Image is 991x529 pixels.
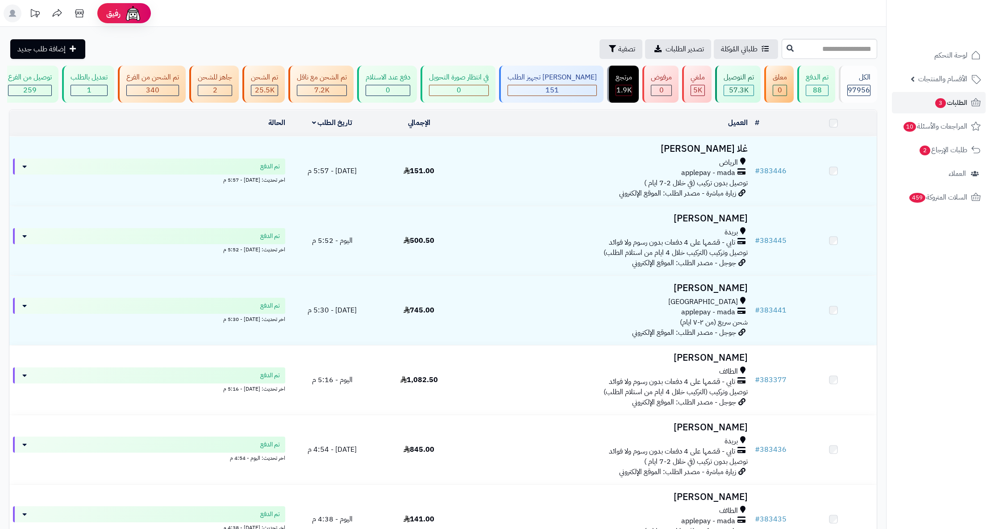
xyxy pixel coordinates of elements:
a: #383377 [755,375,787,385]
span: 25.5K [255,85,275,96]
div: 25490 [251,85,278,96]
div: اخر تحديث: [DATE] - 5:30 م [13,314,285,323]
span: # [755,305,760,316]
span: # [755,444,760,455]
a: العملاء [892,163,986,184]
div: 0 [366,85,410,96]
div: في انتظار صورة التحويل [429,72,489,83]
a: جاهز للشحن 2 [187,66,241,103]
div: اخر تحديث: اليوم - 4:54 م [13,453,285,462]
div: تعديل بالطلب [71,72,108,83]
span: جوجل - مصدر الطلب: الموقع الإلكتروني [632,397,736,408]
a: تم الشحن من الفرع 340 [116,66,187,103]
span: 141.00 [404,514,434,525]
span: 745.00 [404,305,434,316]
span: زيارة مباشرة - مصدر الطلب: الموقع الإلكتروني [619,467,736,477]
a: تحديثات المنصة [24,4,46,25]
span: 1,082.50 [400,375,438,385]
span: تم الدفع [260,232,280,241]
a: طلباتي المُوكلة [714,39,778,59]
span: الطائف [719,506,738,516]
a: في انتظار صورة التحويل 0 [419,66,497,103]
span: 340 [146,85,159,96]
div: تم الدفع [806,72,829,83]
span: طلبات الإرجاع [919,144,967,156]
span: تم الدفع [260,301,280,310]
span: طلباتي المُوكلة [721,44,758,54]
a: المراجعات والأسئلة10 [892,116,986,137]
div: 5024 [691,85,704,96]
span: [GEOGRAPHIC_DATA] [668,297,738,307]
span: # [755,235,760,246]
div: 0 [651,85,671,96]
div: اخر تحديث: [DATE] - 5:57 م [13,175,285,184]
div: 1 [71,85,107,96]
span: الطائف [719,367,738,377]
span: تابي - قسّمها على 4 دفعات بدون رسوم ولا فوائد [609,237,735,248]
a: السلات المتروكة459 [892,187,986,208]
span: 7.2K [314,85,329,96]
div: اخر تحديث: [DATE] - 5:16 م [13,383,285,393]
span: 10 [904,122,916,132]
span: 845.00 [404,444,434,455]
span: تصفية [618,44,635,54]
a: # [755,117,759,128]
span: توصيل وتركيب (التركيب خلال 4 ايام من استلام الطلب) [604,247,748,258]
div: 340 [127,85,179,96]
div: مرفوض [651,72,672,83]
a: ملغي 5K [680,66,713,103]
a: تم التوصيل 57.3K [713,66,762,103]
span: 0 [778,85,782,96]
a: تم الشحن 25.5K [241,66,287,103]
span: شحن سريع (من ٢-٧ ايام) [680,317,748,328]
div: 7222 [297,85,346,96]
div: ملغي [691,72,705,83]
div: تم الشحن [251,72,278,83]
span: تصدير الطلبات [666,44,704,54]
span: 2 [213,85,217,96]
h3: [PERSON_NAME] [466,213,748,224]
span: المراجعات والأسئلة [903,120,967,133]
a: تعديل بالطلب 1 [60,66,116,103]
div: مرتجع [616,72,632,83]
span: # [755,375,760,385]
span: # [755,166,760,176]
a: دفع عند الاستلام 0 [355,66,419,103]
span: جوجل - مصدر الطلب: الموقع الإلكتروني [632,327,736,338]
a: #383436 [755,444,787,455]
div: 151 [508,85,596,96]
span: جوجل - مصدر الطلب: الموقع الإلكتروني [632,258,736,268]
div: 0 [429,85,488,96]
div: 88 [806,85,828,96]
h3: غلا [PERSON_NAME] [466,144,748,154]
div: [PERSON_NAME] تجهيز الطلب [508,72,597,83]
span: رفيق [106,8,121,19]
a: #383435 [755,514,787,525]
div: تم الشحن من الفرع [126,72,179,83]
span: تابي - قسّمها على 4 دفعات بدون رسوم ولا فوائد [609,446,735,457]
div: تم التوصيل [724,72,754,83]
span: 1.9K [616,85,632,96]
a: تم الدفع 88 [795,66,837,103]
div: اخر تحديث: [DATE] - 5:52 م [13,244,285,254]
span: توصيل وتركيب (التركيب خلال 4 ايام من استلام الطلب) [604,387,748,397]
span: 3 [935,98,946,108]
span: لوحة التحكم [934,49,967,62]
span: بريدة [725,436,738,446]
span: تابي - قسّمها على 4 دفعات بدون رسوم ولا فوائد [609,377,735,387]
span: العملاء [949,167,966,180]
span: توصيل بدون تركيب (في خلال 2-7 ايام ) [644,456,748,467]
span: 2 [920,146,930,155]
span: اليوم - 5:16 م [312,375,353,385]
a: #383446 [755,166,787,176]
div: 2 [198,85,232,96]
div: معلق [773,72,787,83]
a: مرتجع 1.9K [605,66,641,103]
span: applepay - mada [681,516,735,526]
span: [DATE] - 5:57 م [308,166,357,176]
a: لوحة التحكم [892,45,986,66]
h3: [PERSON_NAME] [466,283,748,293]
a: تاريخ الطلب [312,117,353,128]
span: 0 [659,85,664,96]
span: اليوم - 4:38 م [312,514,353,525]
